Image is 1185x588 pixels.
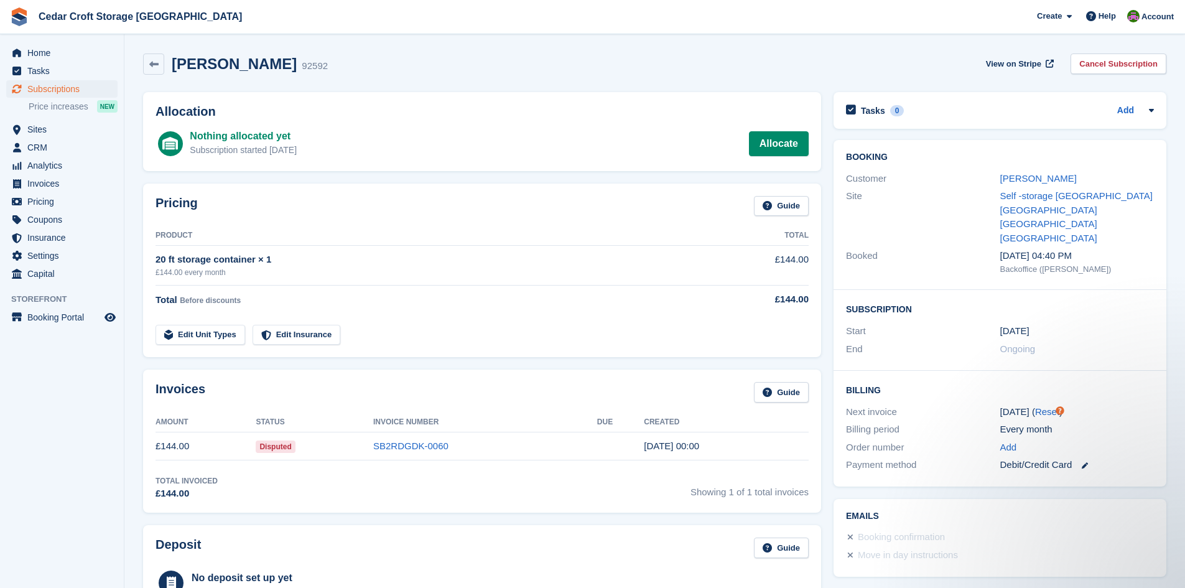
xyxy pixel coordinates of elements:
[11,293,124,306] span: Storefront
[27,309,102,326] span: Booking Portal
[6,309,118,326] a: menu
[749,131,809,156] a: Allocate
[846,152,1154,162] h2: Booking
[6,44,118,62] a: menu
[1000,441,1017,455] a: Add
[27,193,102,210] span: Pricing
[708,226,809,246] th: Total
[373,441,448,451] a: SB2RDGDK-0060
[846,441,1000,455] div: Order number
[156,475,218,487] div: Total Invoiced
[29,100,118,113] a: Price increases NEW
[156,267,708,278] div: £144.00 every month
[27,44,102,62] span: Home
[754,196,809,217] a: Guide
[1054,405,1066,416] div: Tooltip anchor
[27,139,102,156] span: CRM
[27,229,102,246] span: Insurance
[156,413,256,432] th: Amount
[156,253,708,267] div: 20 ft storage container × 1
[253,325,341,345] a: Edit Insurance
[192,571,448,586] div: No deposit set up yet
[156,382,205,403] h2: Invoices
[156,294,177,305] span: Total
[690,475,809,501] span: Showing 1 of 1 total invoices
[6,157,118,174] a: menu
[6,247,118,264] a: menu
[858,548,958,563] div: Move in day instructions
[846,324,1000,338] div: Start
[6,193,118,210] a: menu
[27,62,102,80] span: Tasks
[27,121,102,138] span: Sites
[6,62,118,80] a: menu
[156,432,256,460] td: £144.00
[180,296,241,305] span: Before discounts
[27,157,102,174] span: Analytics
[1000,458,1154,472] div: Debit/Credit Card
[846,458,1000,472] div: Payment method
[156,105,809,119] h2: Allocation
[597,413,644,432] th: Due
[27,175,102,192] span: Invoices
[846,511,1154,521] h2: Emails
[103,310,118,325] a: Preview store
[190,129,297,144] div: Nothing allocated yet
[156,196,198,217] h2: Pricing
[708,246,809,285] td: £144.00
[190,144,297,157] div: Subscription started [DATE]
[846,405,1000,419] div: Next invoice
[846,172,1000,186] div: Customer
[27,265,102,282] span: Capital
[1000,422,1154,437] div: Every month
[6,80,118,98] a: menu
[754,382,809,403] a: Guide
[1000,190,1153,243] a: Self -storage [GEOGRAPHIC_DATA] [GEOGRAPHIC_DATA] [GEOGRAPHIC_DATA] [GEOGRAPHIC_DATA]
[6,211,118,228] a: menu
[1000,249,1154,263] div: [DATE] 04:40 PM
[6,229,118,246] a: menu
[6,175,118,192] a: menu
[1117,104,1134,118] a: Add
[172,55,297,72] h2: [PERSON_NAME]
[10,7,29,26] img: stora-icon-8386f47178a22dfd0bd8f6a31ec36ba5ce8667c1dd55bd0f319d3a0aa187defe.svg
[29,101,88,113] span: Price increases
[846,302,1154,315] h2: Subscription
[708,292,809,307] div: £144.00
[1000,263,1154,276] div: Backoffice ([PERSON_NAME])
[1000,324,1029,338] time: 2025-08-31 23:00:00 UTC
[846,422,1000,437] div: Billing period
[1127,10,1140,22] img: Mark Orchard
[986,58,1041,70] span: View on Stripe
[6,121,118,138] a: menu
[302,59,328,73] div: 92592
[1000,405,1154,419] div: [DATE] ( )
[156,226,708,246] th: Product
[27,247,102,264] span: Settings
[97,100,118,113] div: NEW
[1141,11,1174,23] span: Account
[644,413,809,432] th: Created
[1035,406,1059,417] a: Reset
[256,441,295,453] span: Disputed
[1037,10,1062,22] span: Create
[1071,54,1166,74] a: Cancel Subscription
[861,105,885,116] h2: Tasks
[27,211,102,228] span: Coupons
[373,413,597,432] th: Invoice Number
[156,325,245,345] a: Edit Unit Types
[34,6,247,27] a: Cedar Croft Storage [GEOGRAPHIC_DATA]
[754,538,809,558] a: Guide
[846,249,1000,275] div: Booked
[1000,173,1077,184] a: [PERSON_NAME]
[156,538,201,558] h2: Deposit
[156,487,218,501] div: £144.00
[981,54,1056,74] a: View on Stripe
[1000,343,1036,354] span: Ongoing
[858,530,945,545] div: Booking confirmation
[6,265,118,282] a: menu
[846,342,1000,357] div: End
[644,441,699,451] time: 2025-08-31 23:00:51 UTC
[6,139,118,156] a: menu
[27,80,102,98] span: Subscriptions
